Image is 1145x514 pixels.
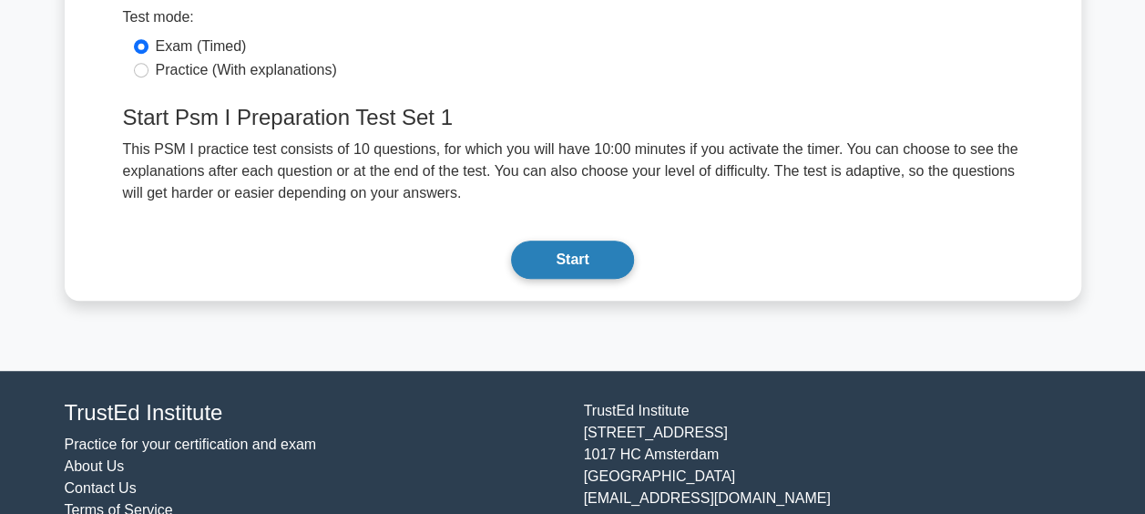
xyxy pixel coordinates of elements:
p: This PSM I practice test consists of 10 questions, for which you will have 10:00 minutes if you a... [112,139,1034,204]
div: Test mode: [123,6,1001,36]
a: Contact Us [65,480,137,496]
h4: TrustEd Institute [65,400,562,427]
a: Practice for your certification and exam [65,437,317,452]
button: Start [511,241,633,279]
h4: Start Psm I Preparation Test Set 1 [112,105,1034,131]
label: Practice (With explanations) [156,59,337,81]
a: About Us [65,458,125,474]
label: Exam (Timed) [156,36,247,57]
